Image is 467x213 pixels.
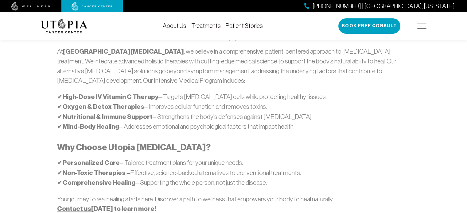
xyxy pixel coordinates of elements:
[41,19,87,33] img: logo
[57,205,156,213] strong: [DATE] to learn more!
[63,169,130,177] strong: Non-Toxic Therapies –
[57,47,410,86] p: At , we believe in a comprehensive, patient-centered approach to [MEDICAL_DATA] treatment. We int...
[163,22,186,29] a: About Us
[313,2,455,11] span: [PHONE_NUMBER] | [GEOGRAPHIC_DATA], [US_STATE]
[63,93,158,101] strong: High-Dose IV Vitamin C Therapy
[338,18,400,34] button: Book Free Consult
[63,113,153,121] strong: Nutritional & Immune Support
[63,159,120,167] strong: Personalized Care
[191,22,221,29] a: Treatments
[304,2,455,11] a: [PHONE_NUMBER] | [GEOGRAPHIC_DATA], [US_STATE]
[63,123,119,131] strong: Mind-Body Healing
[11,2,50,11] img: wellness
[350,32,467,213] iframe: To enrich screen reader interactions, please activate Accessibility in Grammarly extension settings
[63,179,135,187] strong: Comprehensive Healing
[63,103,144,111] strong: Oxygen & Detox Therapies
[63,48,184,55] strong: [GEOGRAPHIC_DATA][MEDICAL_DATA]
[57,92,410,132] p: ✔ – Targets [MEDICAL_DATA] cells while protecting healthy tissues. ✔ – Improves cellular function...
[57,158,410,188] p: ✔ – Tailored treatment plans for your unique needs. ✔ Effective, science-backed alternatives to c...
[57,142,211,152] strong: Why Choose Utopia [MEDICAL_DATA]?
[417,24,426,29] img: icon-hamburger
[57,205,91,213] a: Contact us
[72,2,113,11] img: cancer center
[226,22,263,29] a: Patient Stories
